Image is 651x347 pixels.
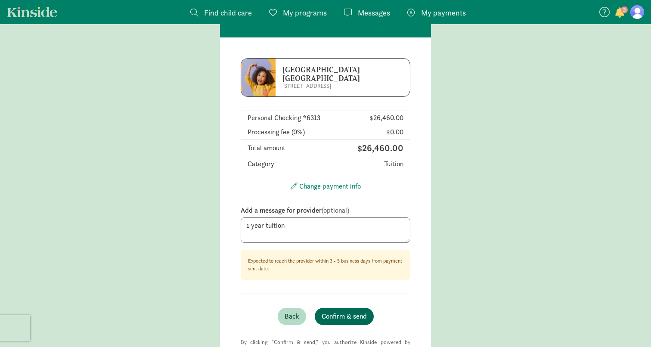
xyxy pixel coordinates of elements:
[204,7,252,19] span: Find child care
[299,182,361,191] span: Change payment info
[248,257,403,273] div: Expected to reach the provider within 3 - 5 business days from payment sent date.
[291,182,361,191] a: Change payment info
[282,65,386,83] h6: [GEOGRAPHIC_DATA] - [GEOGRAPHIC_DATA]
[322,206,349,215] span: (optional)
[241,139,314,157] td: Total amount
[278,308,306,325] button: Back
[241,205,410,216] label: Add a message for provider
[283,7,327,19] span: My programs
[621,6,628,13] span: 3
[315,308,374,325] button: Confirm & send
[241,125,347,139] td: Processing fee (0%)
[322,311,367,322] span: Confirm & send
[285,311,299,322] span: Back
[314,139,410,157] td: $26,460.00
[614,8,626,19] button: 3
[241,157,314,171] td: Category
[358,7,390,19] span: Messages
[347,125,410,139] td: $0.00
[7,6,57,17] a: Kinside
[241,111,347,125] td: Personal Checking *6313
[347,111,410,125] td: $26,460.00
[291,183,298,189] span: Change payment info
[282,83,386,90] p: [STREET_ADDRESS]
[314,157,410,171] td: Tuition
[421,7,466,19] span: My payments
